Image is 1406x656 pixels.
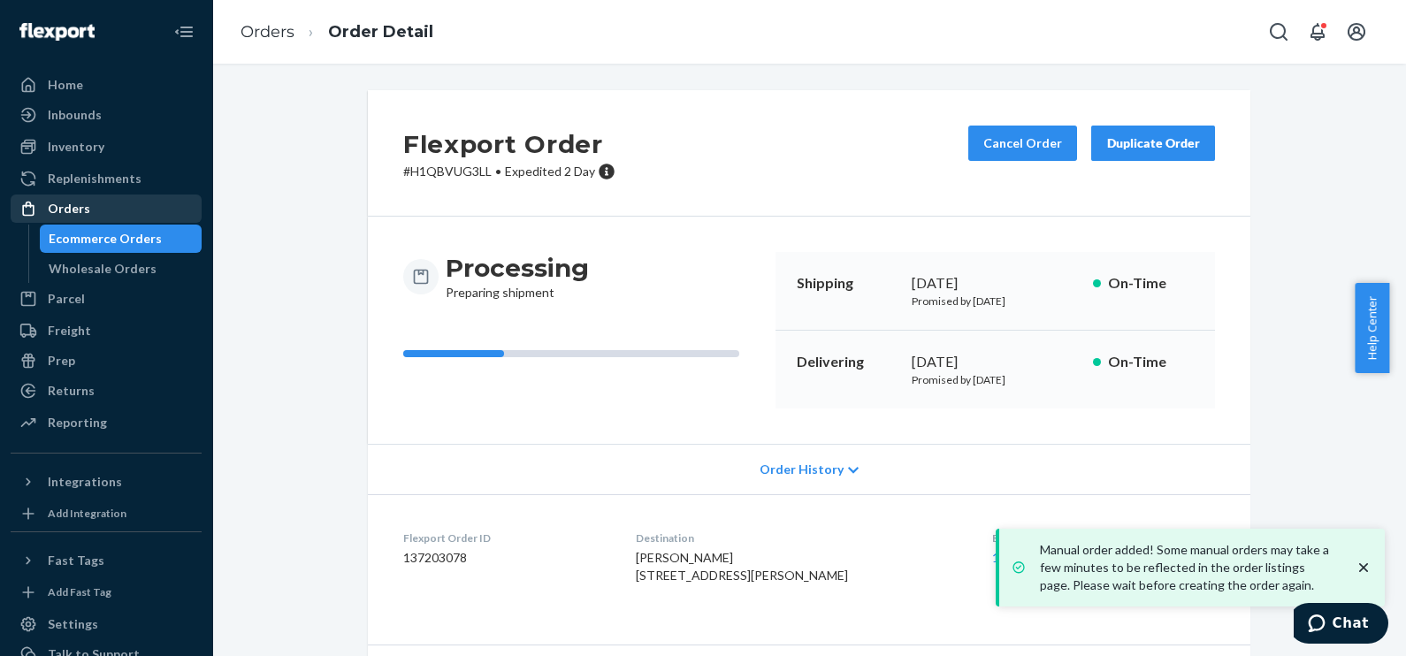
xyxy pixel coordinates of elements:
[11,468,202,496] button: Integrations
[166,14,202,50] button: Close Navigation
[11,503,202,524] a: Add Integration
[48,106,102,124] div: Inbounds
[11,610,202,638] a: Settings
[1261,14,1296,50] button: Open Search Box
[48,552,104,569] div: Fast Tags
[48,584,111,599] div: Add Fast Tag
[241,22,294,42] a: Orders
[40,255,202,283] a: Wholesale Orders
[1091,126,1215,161] button: Duplicate Order
[49,230,162,248] div: Ecommerce Orders
[1355,559,1372,576] svg: close toast
[636,550,848,583] span: [PERSON_NAME] [STREET_ADDRESS][PERSON_NAME]
[992,550,1056,565] a: 137203078
[11,546,202,575] button: Fast Tags
[11,347,202,375] a: Prep
[912,372,1079,387] p: Promised by [DATE]
[226,6,447,58] ol: breadcrumbs
[1108,273,1194,294] p: On-Time
[1040,541,1337,594] p: Manual order added! Some manual orders may take a few minutes to be reflected in the order listin...
[403,163,615,180] p: # H1QBVUG3LL
[11,195,202,223] a: Orders
[912,294,1079,309] p: Promised by [DATE]
[49,260,157,278] div: Wholesale Orders
[636,530,965,545] dt: Destination
[48,506,126,521] div: Add Integration
[1294,603,1388,647] iframe: Opens a widget where you can chat to one of our agents
[797,273,898,294] p: Shipping
[760,461,844,478] span: Order History
[992,530,1215,545] dt: Buyer Order Tracking
[11,408,202,437] a: Reporting
[48,414,107,431] div: Reporting
[328,22,433,42] a: Order Detail
[48,615,98,633] div: Settings
[48,170,141,187] div: Replenishments
[1355,283,1389,373] button: Help Center
[48,138,104,156] div: Inventory
[1108,352,1194,372] p: On-Time
[11,133,202,161] a: Inventory
[446,252,589,301] div: Preparing shipment
[446,252,589,284] h3: Processing
[505,164,595,179] span: Expedited 2 Day
[48,76,83,94] div: Home
[40,225,202,253] a: Ecommerce Orders
[968,126,1077,161] button: Cancel Order
[11,317,202,345] a: Freight
[1106,134,1200,152] div: Duplicate Order
[11,582,202,603] a: Add Fast Tag
[48,200,90,217] div: Orders
[48,290,85,308] div: Parcel
[48,322,91,339] div: Freight
[19,23,95,41] img: Flexport logo
[48,352,75,370] div: Prep
[11,285,202,313] a: Parcel
[912,352,1079,372] div: [DATE]
[48,473,122,491] div: Integrations
[403,530,607,545] dt: Flexport Order ID
[11,71,202,99] a: Home
[11,101,202,129] a: Inbounds
[1339,14,1374,50] button: Open account menu
[403,126,615,163] h2: Flexport Order
[11,164,202,193] a: Replenishments
[11,377,202,405] a: Returns
[48,382,95,400] div: Returns
[1300,14,1335,50] button: Open notifications
[403,549,607,567] dd: 137203078
[495,164,501,179] span: •
[797,352,898,372] p: Delivering
[912,273,1079,294] div: [DATE]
